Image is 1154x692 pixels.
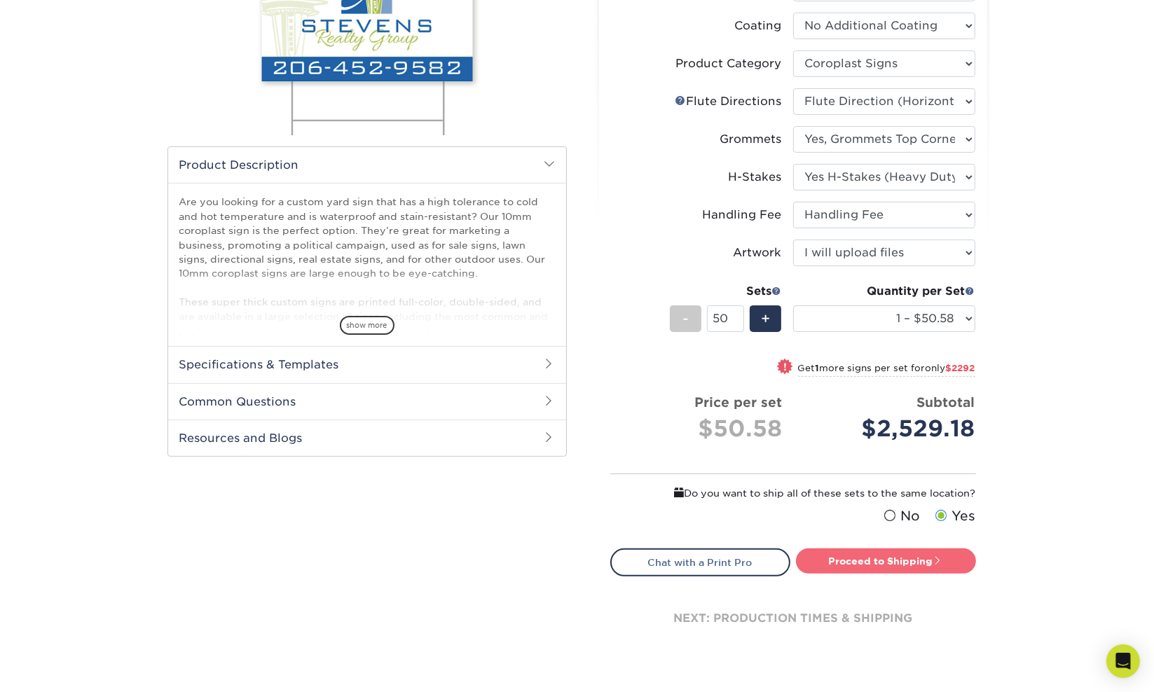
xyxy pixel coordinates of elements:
[932,506,976,526] label: Yes
[804,412,975,445] div: $2,529.18
[881,506,921,526] label: No
[168,147,566,183] h2: Product Description
[695,394,783,410] strong: Price per set
[675,93,782,110] div: Flute Directions
[621,412,783,445] div: $50.58
[729,169,782,186] div: H-Stakes
[670,283,782,300] div: Sets
[761,308,770,329] span: +
[168,346,566,382] h2: Specifications & Templates
[610,548,790,576] a: Chat with a Print Pro
[720,131,782,148] div: Grommets
[783,360,787,375] span: !
[734,244,782,261] div: Artwork
[703,207,782,223] div: Handling Fee
[1106,644,1140,678] div: Open Intercom Messenger
[796,548,976,574] a: Proceed to Shipping
[682,308,689,329] span: -
[340,316,394,335] span: show more
[735,18,782,34] div: Coating
[168,420,566,456] h2: Resources and Blogs
[917,394,975,410] strong: Subtotal
[793,283,975,300] div: Quantity per Set
[676,55,782,72] div: Product Category
[610,485,976,501] div: Do you want to ship all of these sets to the same location?
[179,195,555,466] p: Are you looking for a custom yard sign that has a high tolerance to cold and hot temperature and ...
[946,363,975,373] span: $2292
[610,576,976,660] div: next: production times & shipping
[816,363,820,373] strong: 1
[798,363,975,377] small: Get more signs per set for
[926,363,975,373] span: only
[168,383,566,420] h2: Common Questions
